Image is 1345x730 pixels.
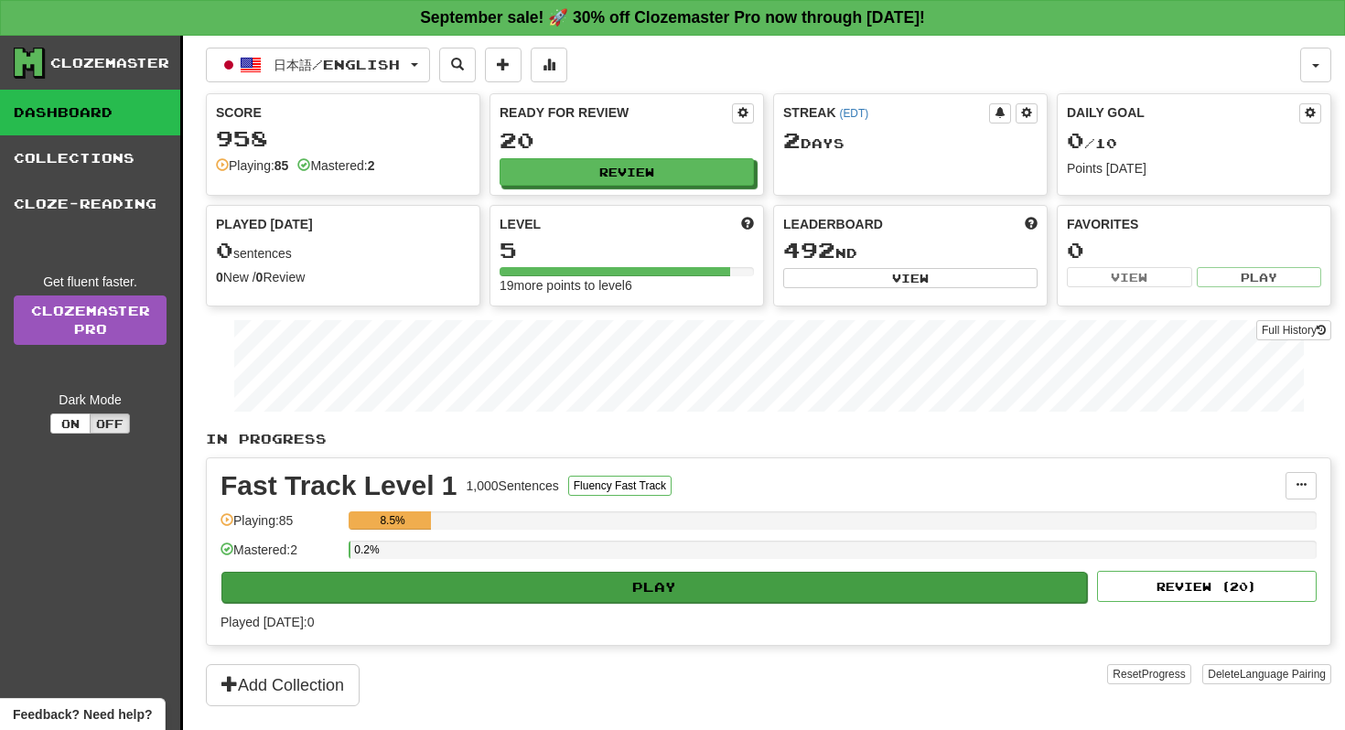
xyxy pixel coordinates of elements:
[783,129,1038,153] div: Day s
[1025,215,1038,233] span: This week in points, UTC
[1107,664,1190,684] button: ResetProgress
[500,158,754,186] button: Review
[783,127,801,153] span: 2
[206,664,360,706] button: Add Collection
[1097,571,1317,602] button: Review (20)
[216,156,288,175] div: Playing:
[206,48,430,82] button: 日本語/English
[439,48,476,82] button: Search sentences
[50,413,91,434] button: On
[90,413,130,434] button: Off
[500,103,732,122] div: Ready for Review
[500,129,754,152] div: 20
[568,476,672,496] button: Fluency Fast Track
[13,705,152,724] span: Open feedback widget
[216,268,470,286] div: New / Review
[420,8,925,27] strong: September sale! 🚀 30% off Clozemaster Pro now through [DATE]!
[50,54,169,72] div: Clozemaster
[221,615,314,629] span: Played [DATE]: 0
[221,472,457,499] div: Fast Track Level 1
[216,215,313,233] span: Played [DATE]
[256,270,264,284] strong: 0
[14,391,167,409] div: Dark Mode
[1067,135,1117,151] span: / 10
[1067,239,1321,262] div: 0
[1067,127,1084,153] span: 0
[216,239,470,263] div: sentences
[1197,267,1322,287] button: Play
[14,273,167,291] div: Get fluent faster.
[1067,215,1321,233] div: Favorites
[354,511,431,530] div: 8.5%
[783,239,1038,263] div: nd
[1067,159,1321,177] div: Points [DATE]
[274,158,289,173] strong: 85
[783,268,1038,288] button: View
[1202,664,1331,684] button: DeleteLanguage Pairing
[839,107,868,120] a: (EDT)
[216,127,470,150] div: 958
[297,156,374,175] div: Mastered:
[368,158,375,173] strong: 2
[500,276,754,295] div: 19 more points to level 6
[1067,103,1299,123] div: Daily Goal
[500,239,754,262] div: 5
[467,477,559,495] div: 1,000 Sentences
[1240,668,1326,681] span: Language Pairing
[221,511,339,542] div: Playing: 85
[1067,267,1192,287] button: View
[531,48,567,82] button: More stats
[206,430,1331,448] p: In Progress
[221,572,1087,603] button: Play
[783,237,835,263] span: 492
[741,215,754,233] span: Score more points to level up
[783,103,989,122] div: Streak
[485,48,522,82] button: Add sentence to collection
[14,295,167,345] a: ClozemasterPro
[216,103,470,122] div: Score
[1256,320,1331,340] button: Full History
[783,215,883,233] span: Leaderboard
[216,237,233,263] span: 0
[1142,668,1186,681] span: Progress
[274,57,400,72] span: 日本語 / English
[221,541,339,571] div: Mastered: 2
[216,270,223,284] strong: 0
[500,215,541,233] span: Level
